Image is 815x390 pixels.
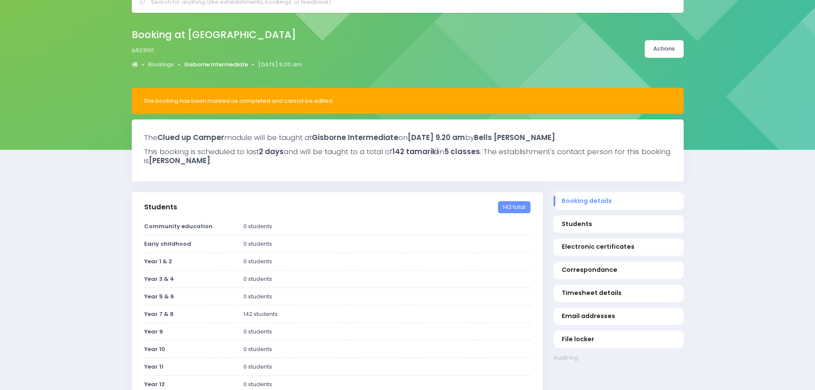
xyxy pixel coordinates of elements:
[238,292,536,301] div: 0 students
[312,132,398,143] strong: Gisborne Intermediate
[144,147,671,165] h3: This booking is scheduled to last and will be taught to a total of in . The establishment's conta...
[562,196,675,205] span: Booking details
[392,146,438,157] strong: 142 tamariki
[562,220,675,229] span: Students
[554,285,684,302] a: Timesheet details
[554,192,684,210] a: Booking details
[148,60,174,69] a: Bookings
[157,132,224,143] strong: Clued up Camper
[474,132,555,143] strong: Bells [PERSON_NAME]
[149,155,210,166] strong: [PERSON_NAME]
[184,60,248,69] a: Gisborne Intermediate
[144,222,213,230] strong: Community education
[238,363,536,371] div: 0 students
[144,327,163,336] strong: Year 9
[562,335,675,344] span: File locker
[498,201,530,213] span: 142 total
[444,146,480,157] strong: 5 classes
[238,222,536,231] div: 0 students
[144,275,174,283] strong: Year 3 & 4
[144,310,174,318] strong: Year 7 & 8
[645,40,684,58] a: Actions
[258,60,302,69] a: [DATE] 9.20 am
[144,257,172,265] strong: Year 1 & 2
[144,345,165,353] strong: Year 10
[562,265,675,274] span: Correspondance
[562,312,675,321] span: Email addresses
[238,310,536,319] div: 142 students
[143,97,672,105] div: This booking has been marked as completed and cannot be edited.
[238,240,536,248] div: 0 students
[408,132,465,143] strong: [DATE] 9.20 am
[144,240,191,248] strong: Early childhood
[259,146,284,157] strong: 2 days
[554,308,684,325] a: Email addresses
[144,380,165,388] strong: Year 12
[144,133,671,142] h3: The module will be taught at on by .
[554,330,684,348] a: File locker
[238,275,536,283] div: 0 students
[132,46,154,55] span: b523101
[238,345,536,354] div: 0 students
[554,354,684,362] a: Audit log
[144,363,163,371] strong: Year 11
[144,292,174,301] strong: Year 5 & 6
[238,327,536,336] div: 0 students
[144,203,177,211] h3: Students
[554,238,684,256] a: Electronic certificates
[132,29,296,41] h2: Booking at [GEOGRAPHIC_DATA]
[562,242,675,251] span: Electronic certificates
[238,380,536,389] div: 0 students
[562,289,675,298] span: Timesheet details
[554,262,684,279] a: Correspondance
[238,257,536,266] div: 0 students
[554,215,684,233] a: Students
